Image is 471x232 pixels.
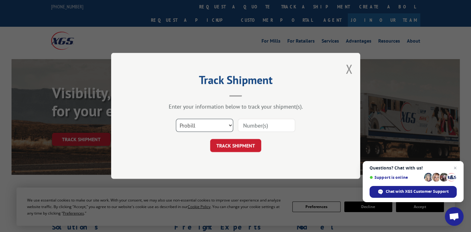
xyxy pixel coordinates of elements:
[370,165,457,170] span: Questions? Chat with us!
[238,119,295,132] input: Number(s)
[370,175,422,180] span: Support is online
[445,207,464,226] div: Open chat
[142,103,329,110] div: Enter your information below to track your shipment(s).
[370,186,457,198] div: Chat with XGS Customer Support
[451,164,459,172] span: Close chat
[142,76,329,87] h2: Track Shipment
[210,139,261,152] button: TRACK SHIPMENT
[346,61,352,77] button: Close modal
[386,189,449,194] span: Chat with XGS Customer Support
